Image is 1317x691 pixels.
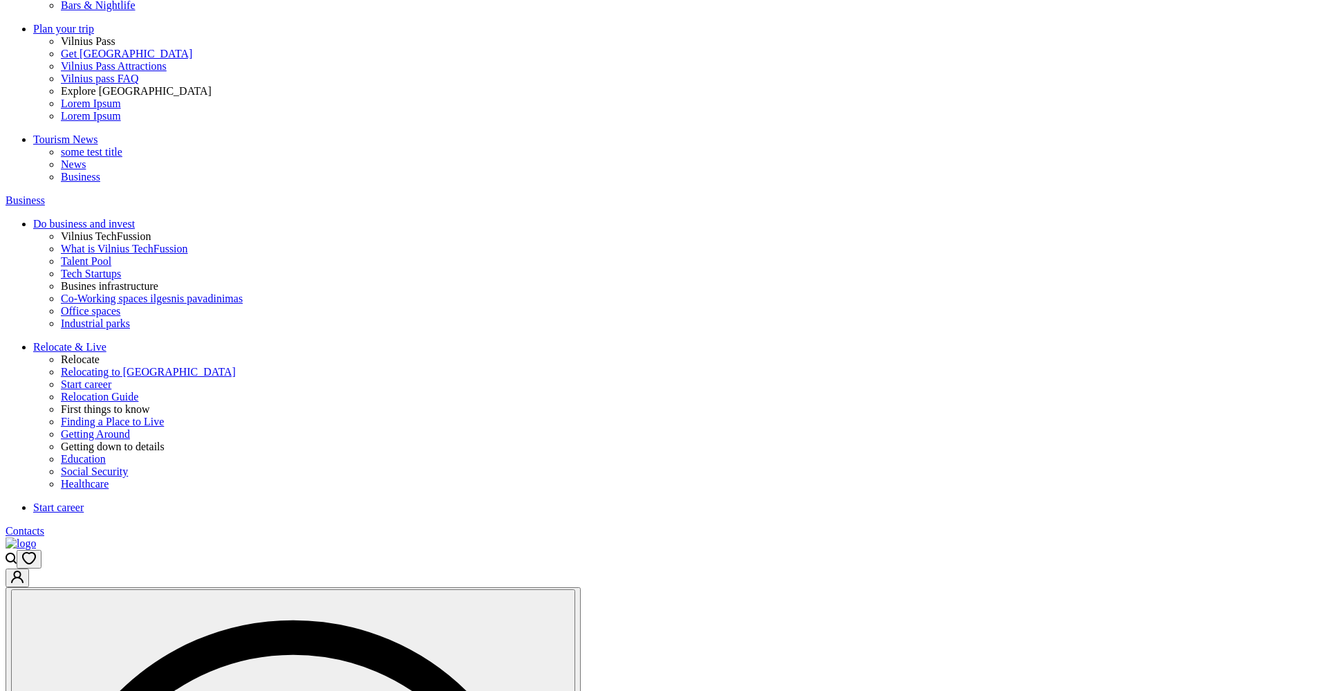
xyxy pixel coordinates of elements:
[61,230,151,242] span: Vilnius TechFussion
[61,391,138,403] span: Relocation Guide
[61,146,1311,158] a: some test title
[61,378,1311,391] a: Start career
[61,453,106,465] span: Education
[33,218,1311,230] a: Do business and invest
[61,466,1311,478] a: Social Security
[17,550,41,569] button: Open wishlist
[61,243,188,255] span: What is Vilnius TechFussion
[61,268,1311,280] a: Tech Startups
[61,73,139,84] span: Vilnius pass FAQ
[33,501,1311,514] a: Start career
[61,305,120,317] span: Office spaces
[61,48,1311,60] a: Get [GEOGRAPHIC_DATA]
[17,555,41,566] a: Open wishlist
[61,158,86,170] span: News
[61,428,130,440] span: Getting Around
[61,416,1311,428] a: Finding a Place to Live
[61,317,130,329] span: Industrial parks
[61,110,121,122] span: Lorem Ipsum
[61,305,1311,317] a: Office spaces
[61,293,243,304] span: Co-Working spaces ilgesnis pavadinimas
[33,501,84,513] span: Start career
[61,110,1311,122] a: Lorem Ipsum
[6,525,1311,537] a: Contacts
[33,133,98,145] span: Tourism News
[61,317,1311,330] a: Industrial parks
[61,428,1311,441] a: Getting Around
[61,98,121,109] span: Lorem Ipsum
[61,158,1311,171] a: News
[61,268,121,279] span: Tech Startups
[61,60,167,72] span: Vilnius Pass Attractions
[61,73,1311,85] a: Vilnius pass FAQ
[6,194,45,206] span: Business
[61,416,164,427] span: Finding a Place to Live
[61,366,1311,378] a: Relocating to [GEOGRAPHIC_DATA]
[61,48,192,59] span: Get [GEOGRAPHIC_DATA]
[61,403,149,415] span: First things to know
[6,569,29,587] button: Go to customer profile
[33,341,106,353] span: Relocate & Live
[61,98,1311,110] a: Lorem Ipsum
[61,255,111,267] span: Talent Pool
[33,218,135,230] span: Do business and invest
[61,171,100,183] span: Business
[61,243,1311,255] a: What is Vilnius TechFussion
[61,453,1311,466] a: Education
[33,23,94,35] span: Plan your trip
[61,378,111,390] span: Start career
[61,466,128,477] span: Social Security
[61,353,100,365] span: Relocate
[61,441,165,452] span: Getting down to details
[33,23,1311,35] a: Plan your trip
[61,171,1311,183] a: Business
[61,478,109,490] span: Healthcare
[33,341,1311,353] a: Relocate & Live
[61,280,158,292] span: Busines infrastructure
[61,366,236,378] span: Relocating to [GEOGRAPHIC_DATA]
[61,293,1311,305] a: Co-Working spaces ilgesnis pavadinimas
[6,194,1311,207] a: Business
[61,255,1311,268] a: Talent Pool
[6,555,17,566] a: Open search modal
[6,525,44,537] span: Contacts
[61,478,1311,490] a: Healthcare
[33,133,1311,146] a: Tourism News
[6,537,36,550] img: logo
[6,573,29,585] a: Go to customer profile
[61,35,115,47] span: Vilnius Pass
[61,391,1311,403] a: Relocation Guide
[61,85,212,97] span: Explore [GEOGRAPHIC_DATA]
[61,60,1311,73] a: Vilnius Pass Attractions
